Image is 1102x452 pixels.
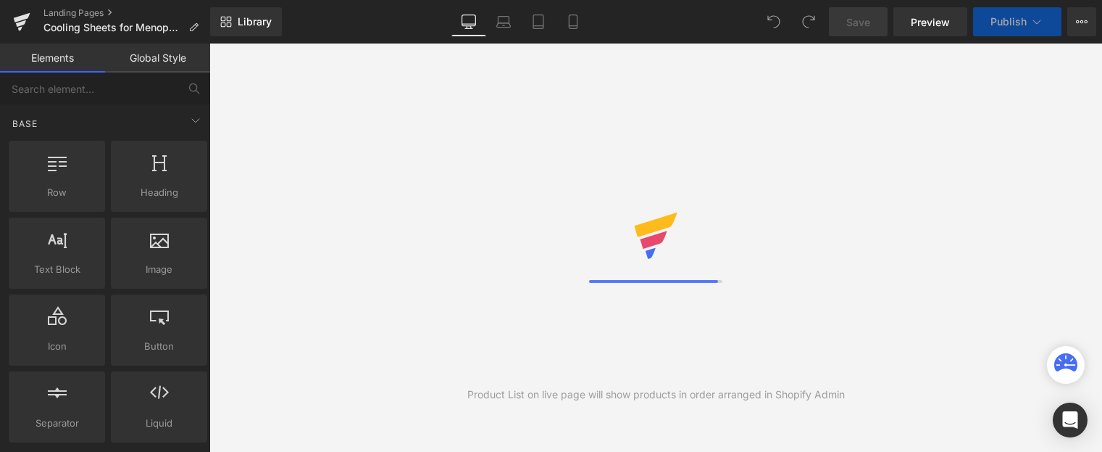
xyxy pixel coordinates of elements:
span: Image [115,262,203,277]
button: Redo [794,7,823,36]
a: Preview [893,7,967,36]
span: Button [115,339,203,354]
a: Mobile [556,7,590,36]
span: Row [13,185,101,200]
span: Heading [115,185,203,200]
a: Desktop [451,7,486,36]
a: Landing Pages [43,7,210,19]
span: Base [11,117,39,131]
a: New Library [210,7,282,36]
span: Liquid [115,416,203,431]
span: Text Block [13,262,101,277]
div: Open Intercom Messenger [1053,403,1088,437]
a: Global Style [105,44,210,73]
span: Publish [990,16,1027,28]
span: Cooling Sheets for Menopause [43,22,183,33]
div: Product List on live page will show products in order arranged in Shopify Admin [467,387,845,403]
a: Tablet [521,7,556,36]
button: More [1067,7,1096,36]
span: Separator [13,416,101,431]
button: Undo [759,7,788,36]
span: Icon [13,339,101,354]
span: Preview [911,15,950,30]
button: Publish [973,7,1061,36]
a: Laptop [486,7,521,36]
span: Library [238,15,272,28]
span: Save [846,15,870,30]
